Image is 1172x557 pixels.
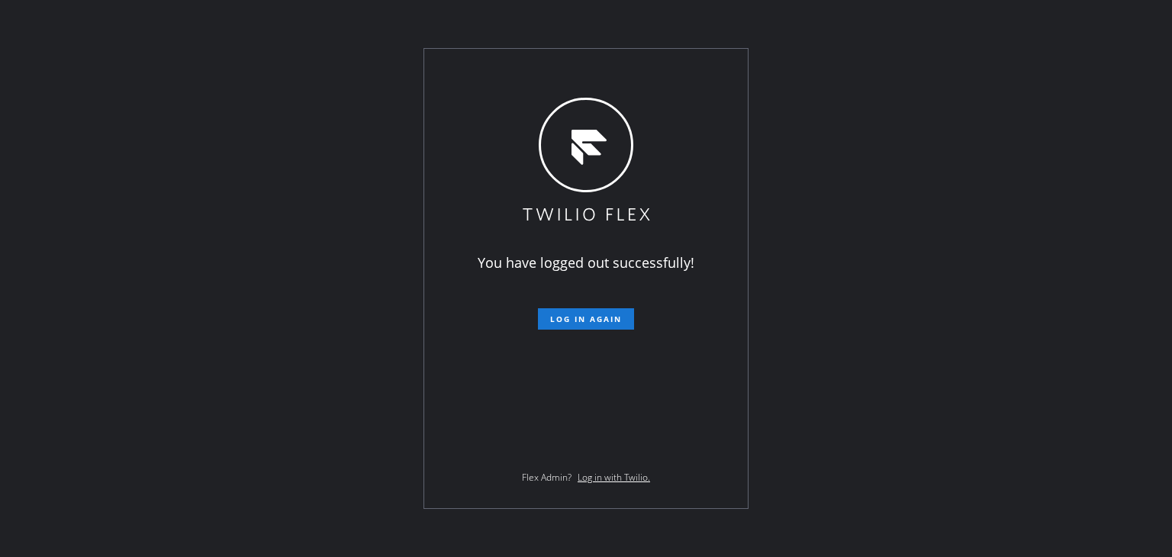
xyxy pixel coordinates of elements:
[578,471,650,484] a: Log in with Twilio.
[478,253,694,272] span: You have logged out successfully!
[550,314,622,324] span: Log in again
[522,471,572,484] span: Flex Admin?
[538,308,634,330] button: Log in again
